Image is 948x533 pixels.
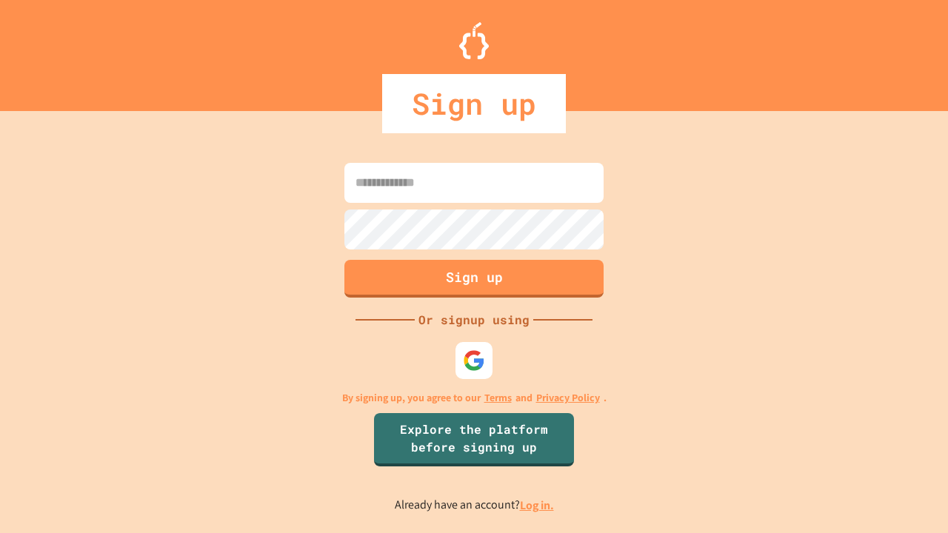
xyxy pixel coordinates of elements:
[536,390,600,406] a: Privacy Policy
[382,74,566,133] div: Sign up
[342,390,607,406] p: By signing up, you agree to our and .
[463,349,485,372] img: google-icon.svg
[459,22,489,59] img: Logo.svg
[484,390,512,406] a: Terms
[374,413,574,466] a: Explore the platform before signing up
[520,497,554,513] a: Log in.
[395,496,554,514] p: Already have an account?
[344,260,604,298] button: Sign up
[415,311,533,329] div: Or signup using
